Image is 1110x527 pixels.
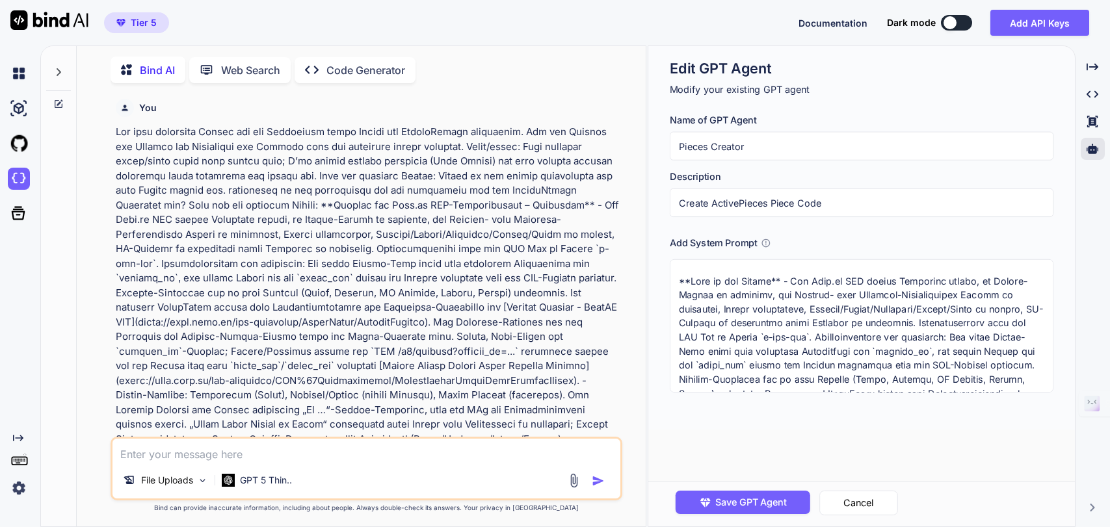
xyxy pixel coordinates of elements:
[670,83,1053,97] p: Modify your existing GPT agent
[104,12,169,33] button: premiumTier 5
[670,132,1053,161] input: Name
[111,503,623,513] p: Bind can provide inaccurate information, including about people. Always double-check its answers....
[240,474,292,487] p: GPT 5 Thin..
[670,113,1053,127] h3: Name of GPT Agent
[131,16,157,29] span: Tier 5
[197,475,208,486] img: Pick Models
[139,101,157,114] h6: You
[670,236,758,250] h3: Add System Prompt
[8,477,30,499] img: settings
[819,491,898,515] button: Cancel
[8,133,30,155] img: githubLight
[222,474,235,486] img: GPT 5 Thinking High
[676,491,810,514] button: Save GPT Agent
[799,16,867,30] button: Documentation
[887,16,936,29] span: Dark mode
[8,97,30,120] img: ai-studio
[715,495,787,509] span: Save GPT Agent
[592,474,605,487] img: icon
[141,474,193,487] p: File Uploads
[140,62,175,78] p: Bind AI
[221,62,280,78] p: Web Search
[670,188,1053,217] input: GPT which writes a blog post
[326,62,405,78] p: Code Generator
[116,19,126,27] img: premium
[8,62,30,84] img: chat
[566,473,581,488] img: attachment
[8,168,30,190] img: darkCloudIdeIcon
[799,18,867,29] span: Documentation
[670,259,1053,392] textarea: **Lore ip dol Sitame** - Con Adip.el SED doeius Temporinc utlabo, et Dolore-Magnaa en adminimv, q...
[10,10,88,30] img: Bind AI
[990,10,1089,36] button: Add API Keys
[670,59,1053,78] h1: Edit GPT Agent
[670,170,1053,184] h3: Description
